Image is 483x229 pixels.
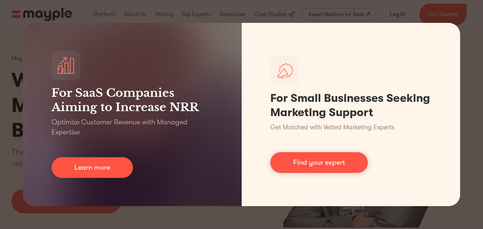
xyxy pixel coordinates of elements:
[270,91,432,120] h1: For Small Businesses Seeking Marketing Support
[270,123,394,132] p: Get Matched with Vetted Marketing Experts
[51,86,213,114] h3: For SaaS Companies Aiming to Increase NRR
[51,117,213,137] p: Optimize Customer Revenue with Managed Expertise
[51,157,133,178] a: Learn more
[270,152,368,173] a: Find your expert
